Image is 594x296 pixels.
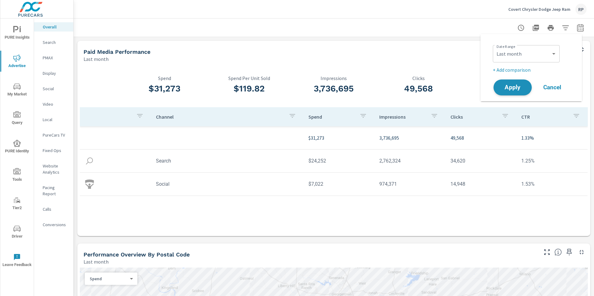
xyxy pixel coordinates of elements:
[493,79,532,95] button: Apply
[34,53,73,62] div: PMAX
[516,176,588,192] td: 1.53%
[308,114,355,120] p: Spend
[2,26,32,41] span: PURE Insights
[207,83,292,94] h3: $119.82
[2,253,32,269] span: Leave Feedback
[542,247,552,257] button: Make Fullscreen
[508,6,570,12] p: Covert Chrysler Dodge Jeep Ram
[34,205,73,214] div: Calls
[559,22,572,34] button: Apply Filters
[493,66,572,74] p: + Add comparison
[521,134,583,142] p: 1.33%
[379,134,441,142] p: 3,736,695
[461,75,546,81] p: CTR
[90,276,127,281] p: Spend
[43,86,68,92] p: Social
[303,176,375,192] td: $7,022
[445,176,517,192] td: 14,948
[534,80,571,95] button: Cancel
[122,83,207,94] h3: $31,273
[530,22,542,34] button: "Export Report to PDF"
[43,184,68,197] p: Pacing Report
[43,206,68,212] p: Calls
[34,22,73,32] div: Overall
[43,132,68,138] p: PureCars TV
[85,156,94,166] img: icon-search.svg
[450,134,512,142] p: 49,568
[376,83,461,94] h3: 49,568
[2,197,32,212] span: Tier2
[521,114,568,120] p: CTR
[34,84,73,93] div: Social
[303,153,375,169] td: $24,252
[575,4,587,15] div: RP
[151,153,303,169] td: Search
[34,69,73,78] div: Display
[34,38,73,47] div: Search
[156,114,284,120] p: Channel
[374,153,445,169] td: 2,762,324
[564,247,574,257] span: Save this to your personalized report
[577,247,587,257] button: Minimize Widget
[2,225,32,240] span: Driver
[84,55,109,63] p: Last month
[34,130,73,140] div: PureCars TV
[374,176,445,192] td: 974,371
[43,70,68,76] p: Display
[376,75,461,81] p: Clicks
[450,114,497,120] p: Clicks
[500,85,525,91] span: Apply
[291,83,376,94] h3: 3,736,695
[2,83,32,98] span: My Market
[151,176,303,192] td: Social
[43,101,68,107] p: Video
[85,276,132,282] div: Spend
[43,116,68,123] p: Local
[207,75,292,81] p: Spend Per Unit Sold
[84,258,109,265] p: Last month
[34,99,73,109] div: Video
[84,251,190,258] h5: Performance Overview By Postal Code
[2,54,32,70] span: Advertise
[2,140,32,155] span: PURE Identity
[122,75,207,81] p: Spend
[34,161,73,177] div: Website Analytics
[43,55,68,61] p: PMAX
[544,22,557,34] button: Print Report
[291,75,376,81] p: Impressions
[43,24,68,30] p: Overall
[516,153,588,169] td: 1.25%
[34,183,73,198] div: Pacing Report
[43,39,68,45] p: Search
[2,168,32,183] span: Tools
[34,146,73,155] div: Fixed Ops
[379,114,426,120] p: Impressions
[34,115,73,124] div: Local
[84,49,150,55] h5: Paid Media Performance
[43,222,68,228] p: Conversions
[554,248,562,256] span: Understand performance data by postal code. Individual postal codes can be selected and expanded ...
[2,111,32,126] span: Query
[308,134,370,142] p: $31,273
[43,147,68,154] p: Fixed Ops
[574,22,587,34] button: Select Date Range
[34,220,73,229] div: Conversions
[461,83,546,94] h3: 1.33%
[540,85,565,90] span: Cancel
[85,180,94,189] img: icon-social.svg
[0,19,34,274] div: nav menu
[445,153,517,169] td: 34,620
[43,163,68,175] p: Website Analytics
